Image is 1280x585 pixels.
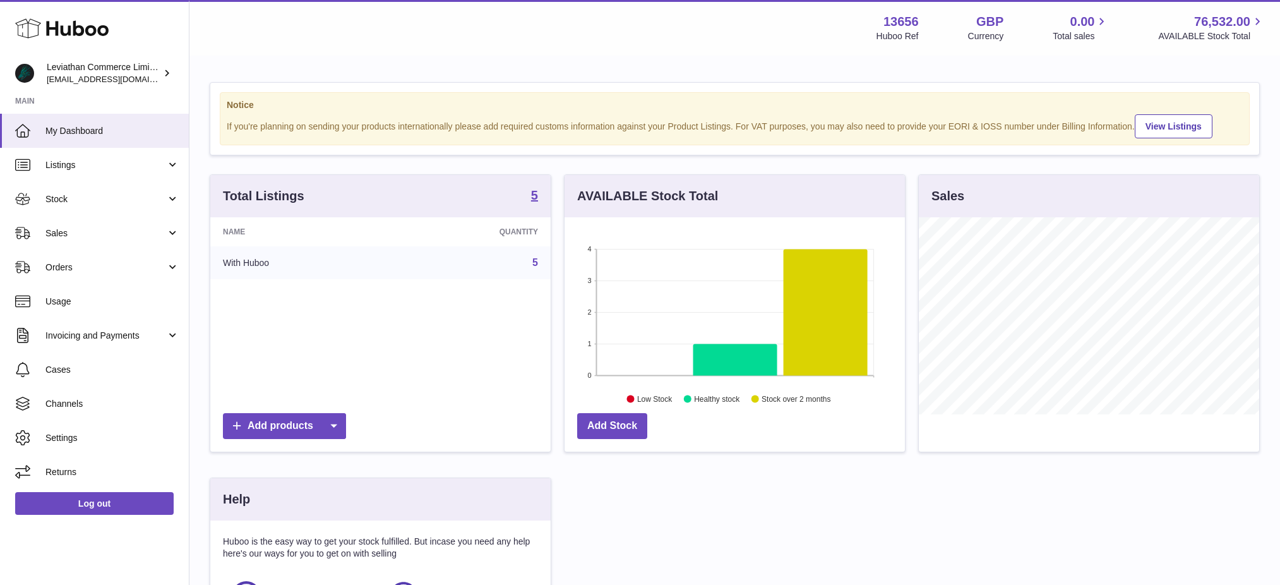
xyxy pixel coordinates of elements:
text: 4 [587,245,591,253]
span: 76,532.00 [1194,13,1250,30]
a: 5 [531,189,538,204]
th: Quantity [390,217,551,246]
strong: 13656 [883,13,919,30]
span: My Dashboard [45,125,179,137]
p: Huboo is the easy way to get your stock fulfilled. But incase you need any help here's our ways f... [223,536,538,560]
span: Channels [45,398,179,410]
h3: Help [223,491,250,508]
strong: GBP [976,13,1003,30]
a: View Listings [1135,114,1212,138]
text: 0 [587,371,591,379]
a: 5 [532,257,538,268]
div: Huboo Ref [876,30,919,42]
a: Log out [15,492,174,515]
text: Stock over 2 months [762,395,830,404]
strong: Notice [227,99,1243,111]
span: Settings [45,432,179,444]
img: support@pawwise.co [15,64,34,83]
span: Listings [45,159,166,171]
span: Stock [45,193,166,205]
text: 1 [587,340,591,347]
text: 3 [587,277,591,284]
text: Low Stock [637,395,673,404]
h3: Total Listings [223,188,304,205]
div: Currency [968,30,1004,42]
td: With Huboo [210,246,390,279]
th: Name [210,217,390,246]
text: Healthy stock [694,395,740,404]
div: Leviathan Commerce Limited [47,61,160,85]
span: Sales [45,227,166,239]
a: Add Stock [577,413,647,439]
span: Usage [45,296,179,308]
span: AVAILABLE Stock Total [1158,30,1265,42]
span: Returns [45,466,179,478]
h3: Sales [931,188,964,205]
span: 0.00 [1070,13,1095,30]
span: Orders [45,262,166,274]
a: 76,532.00 AVAILABLE Stock Total [1158,13,1265,42]
a: Add products [223,413,346,439]
span: Total sales [1053,30,1109,42]
text: 2 [587,308,591,316]
div: If you're planning on sending your products internationally please add required customs informati... [227,112,1243,138]
h3: AVAILABLE Stock Total [577,188,718,205]
span: Invoicing and Payments [45,330,166,342]
strong: 5 [531,189,538,202]
a: 0.00 Total sales [1053,13,1109,42]
span: Cases [45,364,179,376]
span: [EMAIL_ADDRESS][DOMAIN_NAME] [47,74,186,84]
